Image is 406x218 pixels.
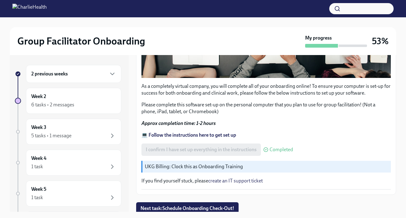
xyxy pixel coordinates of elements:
a: Week 26 tasks • 2 messages [15,88,121,114]
h3: 53% [372,36,389,47]
img: CharlieHealth [12,4,47,14]
div: 1 task [31,194,43,201]
p: Please complete this software set-up on the personal computer that you plan to use for group faci... [141,101,391,115]
a: Week 35 tasks • 1 message [15,119,121,145]
div: 5 tasks • 1 message [31,132,71,139]
h6: Week 2 [31,93,46,100]
a: 💻 Follow the instructions here to get set up [141,132,236,138]
div: 1 task [31,163,43,170]
h6: 2 previous weeks [31,71,68,77]
p: If you find yourself stuck, please [141,177,391,184]
span: Completed [270,147,293,152]
a: Week 41 task [15,150,121,176]
h2: Group Facilitator Onboarding [17,35,145,47]
a: Week 51 task [15,181,121,207]
h6: Week 3 [31,124,46,131]
p: As a completely virtual company, you will complete all of your onboarding online! To ensure your ... [141,83,391,96]
a: create an IT support ticket [208,178,263,184]
span: Next task : Schedule Onboarding Check-Out! [140,205,234,212]
strong: My progress [305,35,332,41]
h6: Week 5 [31,186,46,193]
p: UKG Billing: Clock this as Onboarding Training [145,163,388,170]
h6: Week 4 [31,155,46,162]
div: 6 tasks • 2 messages [31,101,74,108]
div: 2 previous weeks [26,65,121,83]
strong: Approx completion time: 1-2 hours [141,120,216,126]
button: Next task:Schedule Onboarding Check-Out! [136,202,239,215]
